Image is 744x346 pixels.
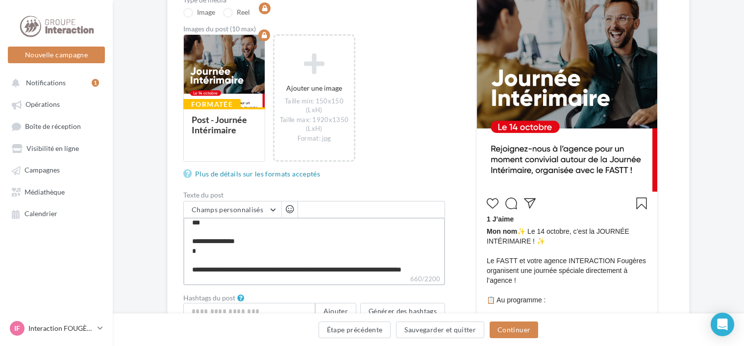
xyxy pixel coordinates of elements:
a: Médiathèque [6,183,107,200]
div: Formatée [183,99,241,110]
span: Opérations [25,100,60,109]
span: Boîte de réception [25,122,81,130]
button: Champs personnalisés [184,201,281,218]
a: Plus de détails sur les formats acceptés [183,168,324,180]
div: 1 [92,79,99,87]
div: Post - Journée Intérimaire [192,114,247,135]
a: Opérations [6,95,107,113]
span: Campagnes [25,166,60,174]
a: Calendrier [6,204,107,222]
span: Visibilité en ligne [26,144,79,152]
span: Mon nom [487,227,517,235]
label: 660/2200 [183,274,445,285]
button: Sauvegarder et quitter [396,321,484,338]
svg: Partager la publication [524,198,536,209]
span: IF [14,323,20,333]
button: Ajouter [315,303,356,320]
svg: J’aime [487,198,498,209]
svg: Commenter [505,198,517,209]
a: Visibilité en ligne [6,139,107,157]
div: Open Intercom Messenger [711,313,734,336]
a: Campagnes [6,161,107,178]
div: Images du post (10 max) [183,25,445,32]
label: Hashtags du post [183,295,235,301]
span: Médiathèque [25,188,65,196]
span: Notifications [26,78,66,87]
svg: Enregistrer [636,198,647,209]
span: Calendrier [25,210,57,218]
span: Champs personnalisés [192,205,263,214]
button: Continuer [490,321,538,338]
button: Générer des hashtags [360,303,445,320]
button: Étape précédente [319,321,391,338]
button: Nouvelle campagne [8,47,105,63]
p: Interaction FOUGÈRES [28,323,94,333]
div: 1 J’aime [487,214,647,226]
a: IF Interaction FOUGÈRES [8,319,105,338]
label: Texte du post [183,192,445,198]
button: Notifications 1 [6,74,103,91]
a: Boîte de réception [6,117,107,135]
